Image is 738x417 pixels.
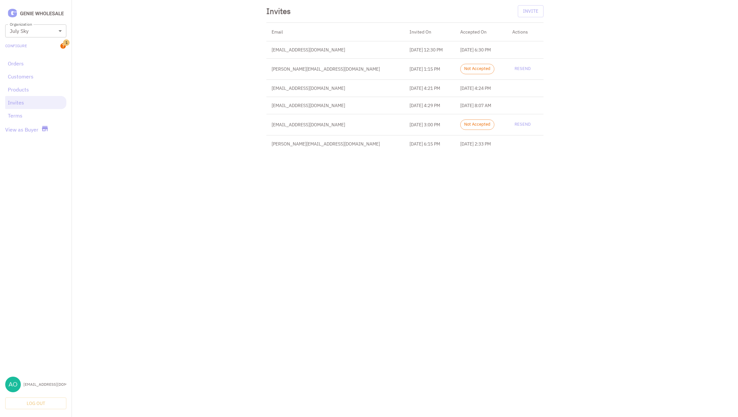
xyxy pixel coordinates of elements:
td: [EMAIL_ADDRESS][DOMAIN_NAME] [266,41,405,58]
img: Logo [5,8,66,19]
td: [DATE] 6:15 PM [404,135,455,152]
td: [EMAIL_ADDRESS][DOMAIN_NAME] [266,114,405,135]
a: Orders [8,60,64,67]
td: [DATE] 1:15 PM [404,58,455,79]
a: Invites [8,99,64,106]
button: Resend [512,119,533,130]
a: Terms [8,112,64,119]
button: Log Out [5,397,66,410]
td: [EMAIL_ADDRESS][DOMAIN_NAME] [266,79,405,97]
a: View as Buyer [5,126,38,133]
th: Invited On [404,23,455,41]
span: Not Accepted [461,121,494,128]
td: [PERSON_NAME][EMAIL_ADDRESS][DOMAIN_NAME] [266,58,405,79]
button: Invite [518,5,543,17]
a: Products [8,86,64,93]
td: [EMAIL_ADDRESS][DOMAIN_NAME] [266,97,405,114]
div: [EMAIL_ADDRESS][DOMAIN_NAME] [23,382,66,387]
span: Not Accepted [461,66,494,72]
div: July Sky [5,24,66,37]
td: [DATE] 4:24 PM [455,79,507,97]
td: [DATE] 8:07 AM [455,97,507,114]
div: Invites [266,5,291,17]
th: Accepted On [455,23,507,41]
td: [DATE] 4:29 PM [404,97,455,114]
span: 1 [63,39,70,46]
a: Customers [8,73,64,80]
table: simple table [266,23,543,152]
img: aoxue@julyskyskincare.com [5,377,21,392]
td: [DATE] 6:30 PM [455,41,507,58]
a: Configure [5,43,27,49]
td: [PERSON_NAME][EMAIL_ADDRESS][DOMAIN_NAME] [266,135,405,152]
th: Email [266,23,405,41]
td: [DATE] 2:33 PM [455,135,507,152]
th: Actions [507,23,543,41]
td: [DATE] 3:00 PM [404,114,455,135]
label: Organization [10,21,32,27]
td: [DATE] 12:30 PM [404,41,455,58]
button: Resend [512,64,533,74]
td: [DATE] 4:21 PM [404,79,455,97]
